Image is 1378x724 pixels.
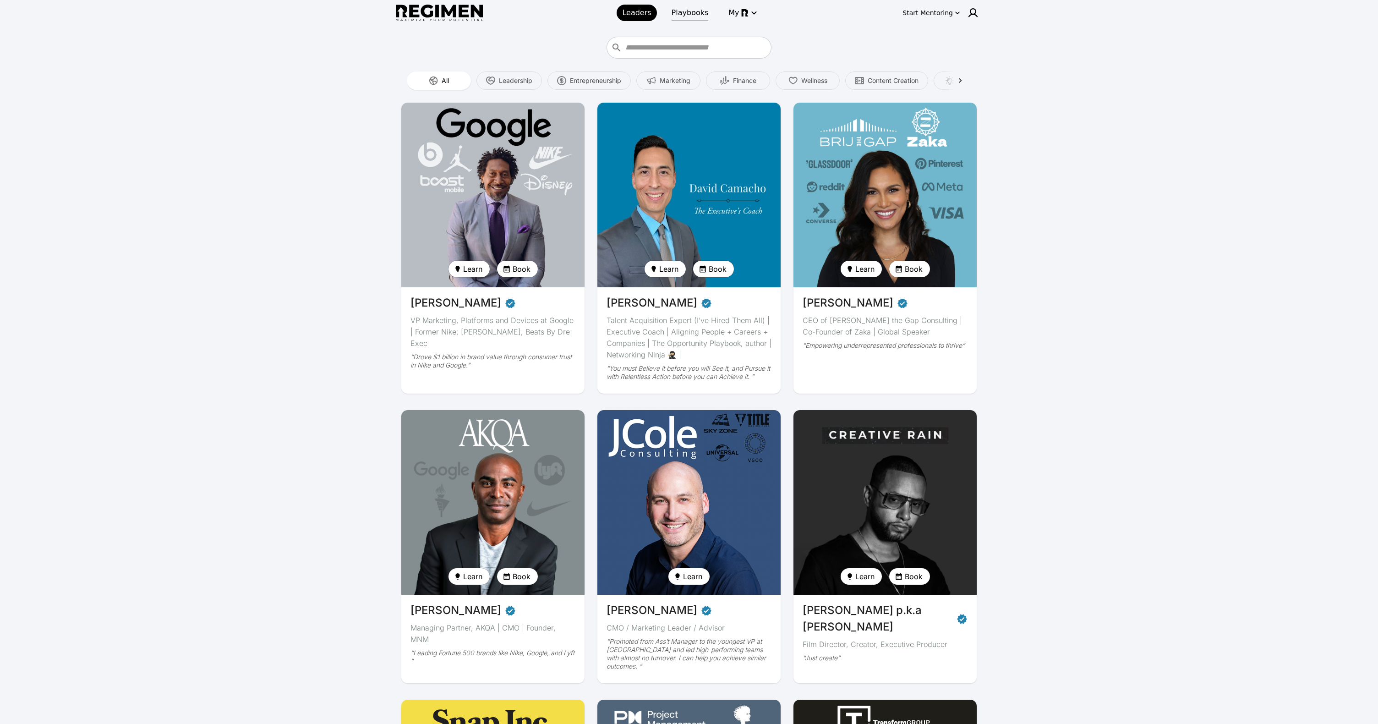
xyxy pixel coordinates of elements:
[668,568,710,585] button: Learn
[622,7,651,18] span: Leaders
[701,295,712,311] span: Verified partner - David Camacho
[868,76,919,85] span: Content Creation
[607,37,771,59] div: Who do you want to learn from?
[803,654,968,662] div: “Just create”
[410,649,575,665] div: “Leading Fortune 500 brands like Nike, Google, and Lyft ”
[905,263,923,274] span: Book
[709,263,727,274] span: Book
[793,410,977,595] img: avatar of Julien Christian Lutz p.k.a Director X
[410,295,501,311] span: [PERSON_NAME]
[733,76,756,85] span: Finance
[934,71,998,90] button: Creativity
[855,571,875,582] span: Learn
[666,5,714,21] a: Playbooks
[448,261,490,277] button: Learn
[723,5,761,21] button: My
[793,103,977,287] img: avatar of Devika Brij
[607,364,771,381] div: “You must Believe it before you will See it, and Pursue it with Relentless Action before you can ...
[607,315,771,361] div: Talent Acquisition Expert (I’ve Hired Them All) | Executive Coach | Aligning People + Careers + C...
[463,571,482,582] span: Learn
[683,571,702,582] span: Learn
[660,76,690,85] span: Marketing
[410,622,575,645] div: Managing Partner, AKQA | CMO | Founder, MNM
[401,410,585,595] img: avatar of Jabari Hearn
[803,639,968,650] div: Film Director, Creator, Executive Producer
[803,602,953,635] span: [PERSON_NAME] p.k.a [PERSON_NAME]
[410,315,575,349] div: VP Marketing, Platforms and Devices at Google | Former Nike; [PERSON_NAME]; Beats By Dre Exec
[401,103,585,287] img: avatar of Daryl Butler
[788,76,798,85] img: Wellness
[801,76,827,85] span: Wellness
[429,76,438,85] img: All
[803,295,893,311] span: [PERSON_NAME]
[693,261,734,277] button: Book
[701,602,712,619] span: Verified partner - Josh Cole
[396,5,483,22] img: Regimen logo
[557,76,566,85] img: Entrepreneurship
[636,71,700,90] button: Marketing
[476,71,542,90] button: Leadership
[803,341,968,350] div: “Empowering underrepresented professionals to thrive”
[647,76,656,85] img: Marketing
[607,602,697,619] span: [PERSON_NAME]
[407,71,471,90] button: All
[597,410,781,595] img: avatar of Josh Cole
[728,7,739,18] span: My
[855,263,875,274] span: Learn
[607,622,771,634] div: CMO / Marketing Leader / Advisor
[957,610,968,627] span: Verified partner - Julien Christian Lutz p.k.a Director X
[659,263,678,274] span: Learn
[410,602,501,619] span: [PERSON_NAME]
[547,71,631,90] button: Entrepreneurship
[607,637,771,670] div: “Promoted from Ass’t Manager to the youngest VP at [GEOGRAPHIC_DATA] and led high-performing team...
[720,76,729,85] img: Finance
[499,76,532,85] span: Leadership
[505,602,516,619] span: Verified partner - Jabari Hearn
[463,263,482,274] span: Learn
[841,568,882,585] button: Learn
[968,7,979,18] img: user icon
[672,7,709,18] span: Playbooks
[410,353,575,369] div: “Drove $1 billion in brand value through consumer trust in Nike and Google.”
[889,261,930,277] button: Book
[570,76,621,85] span: Entrepreneurship
[607,295,697,311] span: [PERSON_NAME]
[905,571,923,582] span: Book
[902,8,953,17] div: Start Mentoring
[706,71,770,90] button: Finance
[897,295,908,311] span: Verified partner - Devika Brij
[597,103,781,287] img: avatar of David Camacho
[645,261,686,277] button: Learn
[776,71,840,90] button: Wellness
[889,568,930,585] button: Book
[442,76,449,85] span: All
[448,568,490,585] button: Learn
[505,295,516,311] span: Verified partner - Daryl Butler
[855,76,864,85] img: Content Creation
[617,5,656,21] a: Leaders
[497,568,538,585] button: Book
[845,71,928,90] button: Content Creation
[901,5,962,20] button: Start Mentoring
[803,315,968,338] div: CEO of [PERSON_NAME] the Gap Consulting | Co-Founder of Zaka | Global Speaker
[513,571,530,582] span: Book
[486,76,495,85] img: Leadership
[841,261,882,277] button: Learn
[497,261,538,277] button: Book
[513,263,530,274] span: Book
